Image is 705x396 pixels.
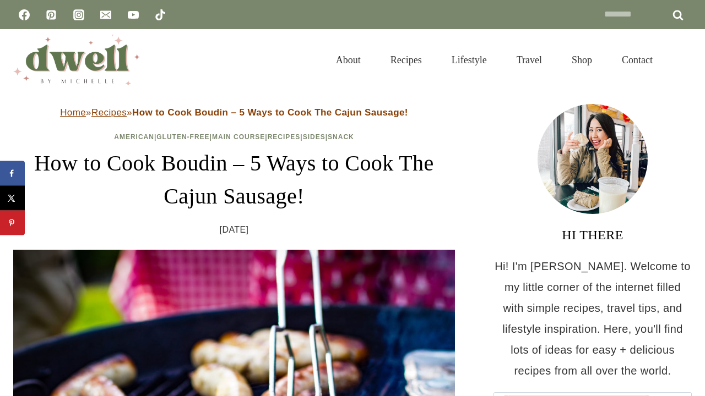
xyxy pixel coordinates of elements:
[303,133,326,141] a: Sides
[321,41,376,79] a: About
[156,133,209,141] a: Gluten-Free
[122,4,144,26] a: YouTube
[220,222,249,238] time: [DATE]
[493,225,692,245] h3: HI THERE
[114,133,354,141] span: | | | | |
[212,133,265,141] a: Main Course
[68,4,90,26] a: Instagram
[437,41,502,79] a: Lifestyle
[376,41,437,79] a: Recipes
[114,133,154,141] a: American
[607,41,668,79] a: Contact
[502,41,557,79] a: Travel
[95,4,117,26] a: Email
[13,35,140,85] img: DWELL by michelle
[91,107,127,118] a: Recipes
[13,147,455,213] h1: How to Cook Boudin – 5 Ways to Cook The Cajun Sausage!
[268,133,301,141] a: Recipes
[557,41,607,79] a: Shop
[13,4,35,26] a: Facebook
[60,107,408,118] span: » »
[321,41,668,79] nav: Primary Navigation
[328,133,354,141] a: Snack
[673,51,692,69] button: View Search Form
[132,107,408,118] strong: How to Cook Boudin – 5 Ways to Cook The Cajun Sausage!
[149,4,171,26] a: TikTok
[40,4,62,26] a: Pinterest
[60,107,86,118] a: Home
[493,256,692,381] p: Hi! I'm [PERSON_NAME]. Welcome to my little corner of the internet filled with simple recipes, tr...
